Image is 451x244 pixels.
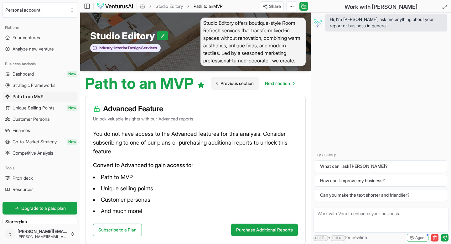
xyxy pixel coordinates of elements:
[265,80,290,87] span: Next section
[3,114,77,124] a: Customer Persona
[90,44,161,52] button: Industry:Interior Design Services
[315,175,447,187] button: How can I improve my business?
[13,34,40,41] span: Your ventures
[93,183,298,194] li: Unique selling points
[13,116,49,122] span: Customer Persona
[269,3,281,9] span: Share
[13,105,54,111] span: Unique Selling Points
[314,235,328,241] kbd: shift
[5,229,15,239] span: t
[3,148,77,158] a: Competitive Analysis
[93,116,298,122] p: Unlock valuable insights with our Advanced reports
[156,3,183,9] a: Studio Editory
[93,195,298,205] li: Customer personas
[415,235,426,240] span: Agent
[13,175,33,181] span: Pitch deck
[3,137,77,147] a: Go-to-Market StrategyNew
[200,18,306,66] span: Studio Editory offers boutique-style Room Refresh services that transform lived-in spaces without...
[211,77,259,90] a: Go to previous page
[3,44,77,54] a: Analyze new venture
[3,3,77,18] button: Select an organization
[330,16,442,29] span: Hi, I'm [PERSON_NAME], ask me anything about your report or business in general!
[3,202,77,215] a: Upgrade to a paid plan
[93,172,298,182] li: Path to MVP
[13,139,57,145] span: Go-to-Market Strategy
[315,151,447,158] p: Try asking:
[67,139,77,145] span: New
[3,125,77,135] a: Finances
[220,80,254,87] span: Previous section
[3,23,77,33] div: Platform
[93,104,298,114] h3: Advanced Feature
[99,45,114,50] span: Industry:
[3,173,77,183] a: Pitch deck
[18,229,67,234] span: [PERSON_NAME][EMAIL_ADDRESS][PERSON_NAME][DOMAIN_NAME]
[13,186,34,193] span: Resources
[90,30,157,41] span: Studio Editory
[93,130,298,156] p: You do not have access to the Advanced features for this analysis. Consider subscribing to one of...
[13,46,54,52] span: Analyze new venture
[331,235,345,241] kbd: enter
[260,1,284,11] button: Share
[211,77,299,90] nav: pagination
[3,59,77,69] div: Business Analysis
[21,205,66,211] span: Upgrade to a paid plan
[194,3,213,9] span: Path to an
[3,226,77,241] button: t[PERSON_NAME][EMAIL_ADDRESS][PERSON_NAME][DOMAIN_NAME][PERSON_NAME][EMAIL_ADDRESS][PERSON_NAME][...
[13,127,30,134] span: Finances
[114,45,157,50] span: Interior Design Services
[67,105,77,111] span: New
[3,69,77,79] a: DashboardNew
[312,18,322,28] img: Vera
[13,82,55,88] span: Strategic Frameworks
[231,224,298,236] button: Purchase Additional Reports
[140,3,223,9] nav: breadcrumb
[194,3,223,9] span: Path to anMVP
[5,219,75,225] h3: Starter plan
[407,234,428,241] button: Agent
[13,150,53,156] span: Competitive Analysis
[97,3,133,10] img: logo
[93,224,142,236] a: Subscribe to a Plan
[3,184,77,194] a: Resources
[93,206,298,216] li: And much more!
[315,189,447,201] button: Can you make the text shorter and friendlier?
[315,160,447,172] button: What can I ask [PERSON_NAME]?
[3,103,77,113] a: Unique Selling PointsNew
[13,71,34,77] span: Dashboard
[3,163,77,173] div: Tools
[85,76,205,91] h1: Path to an MVP
[3,33,77,43] a: Your ventures
[13,93,44,100] span: Path to an MVP
[345,3,417,11] h2: Work with [PERSON_NAME]
[260,77,299,90] a: Go to next page
[67,71,77,77] span: New
[3,80,77,90] a: Strategic Frameworks
[314,234,367,241] span: + for newline
[93,161,298,170] p: Convert to Advanced to gain access to:
[18,234,67,239] span: [PERSON_NAME][EMAIL_ADDRESS][PERSON_NAME][DOMAIN_NAME]
[3,92,77,102] a: Path to an MVP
